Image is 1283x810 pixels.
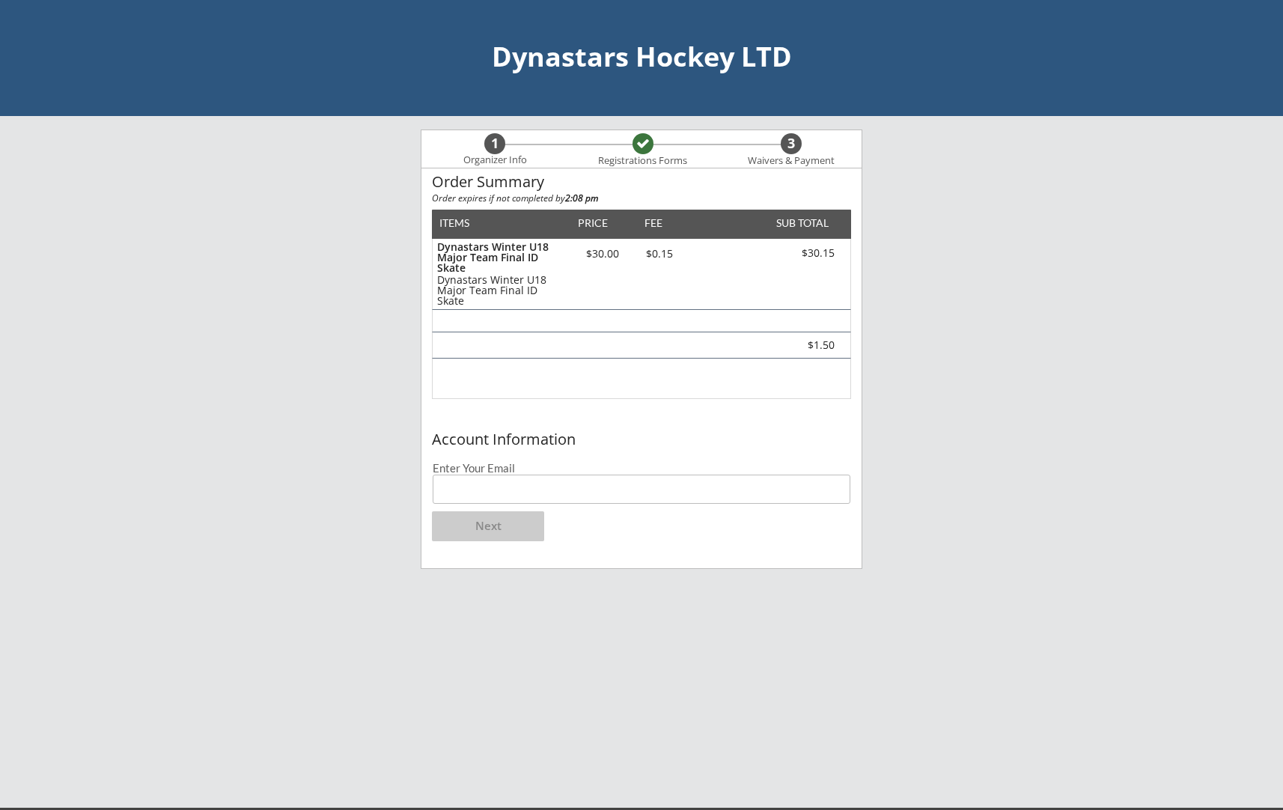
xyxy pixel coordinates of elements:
[634,218,673,228] div: FEE
[634,249,684,259] div: $0.15
[432,174,851,190] div: Order Summary
[565,192,598,204] strong: 2:08 pm
[454,154,536,166] div: Organizer Info
[770,218,829,228] div: SUB TOTAL
[570,218,615,228] div: PRICE
[757,338,835,353] div: Taxes not charged on the fee
[432,431,851,448] div: Account Information
[437,275,564,306] div: Dynastars Winter U18 Major Team Final ID Skate
[15,43,1268,70] div: Dynastars Hockey LTD
[432,511,544,541] button: Next
[570,249,634,259] div: $30.00
[433,463,850,474] div: Enter Your Email
[439,218,493,228] div: ITEMS
[437,242,564,273] div: Dynastars Winter U18 Major Team Final ID Skate
[781,135,802,152] div: 3
[740,155,843,167] div: Waivers & Payment
[716,341,753,352] div: Taxes not charged on the fee
[757,338,835,353] div: $1.50
[432,194,851,203] div: Order expires if not completed by
[484,135,505,152] div: 1
[591,155,695,167] div: Registrations Forms
[750,247,835,260] div: $30.15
